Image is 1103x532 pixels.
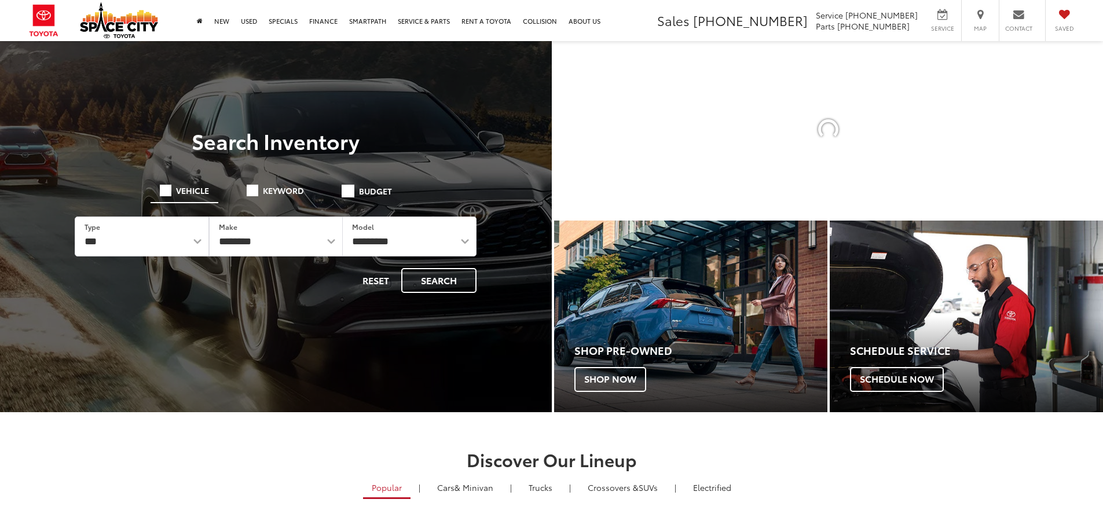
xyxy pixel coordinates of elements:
[455,482,493,493] span: & Minivan
[401,268,477,293] button: Search
[353,268,399,293] button: Reset
[579,478,666,497] a: SUVs
[416,482,423,493] li: |
[359,187,392,195] span: Budget
[850,367,944,391] span: Schedule Now
[929,24,955,32] span: Service
[837,20,910,32] span: [PHONE_NUMBER]
[816,9,843,21] span: Service
[816,20,835,32] span: Parts
[574,345,827,357] h4: Shop Pre-Owned
[1051,24,1077,32] span: Saved
[684,478,740,497] a: Electrified
[588,482,639,493] span: Crossovers &
[845,9,918,21] span: [PHONE_NUMBER]
[1005,24,1032,32] span: Contact
[657,11,690,30] span: Sales
[554,221,827,412] div: Toyota
[363,478,411,499] a: Popular
[49,129,503,152] h3: Search Inventory
[176,186,209,195] span: Vehicle
[85,222,100,232] label: Type
[554,221,827,412] a: Shop Pre-Owned Shop Now
[566,482,574,493] li: |
[507,482,515,493] li: |
[520,478,561,497] a: Trucks
[144,450,960,469] h2: Discover Our Lineup
[672,482,679,493] li: |
[428,478,502,497] a: Cars
[219,222,237,232] label: Make
[693,11,808,30] span: [PHONE_NUMBER]
[830,221,1103,412] div: Toyota
[352,222,374,232] label: Model
[850,345,1103,357] h4: Schedule Service
[80,2,158,38] img: Space City Toyota
[263,186,304,195] span: Keyword
[574,367,646,391] span: Shop Now
[968,24,993,32] span: Map
[830,221,1103,412] a: Schedule Service Schedule Now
